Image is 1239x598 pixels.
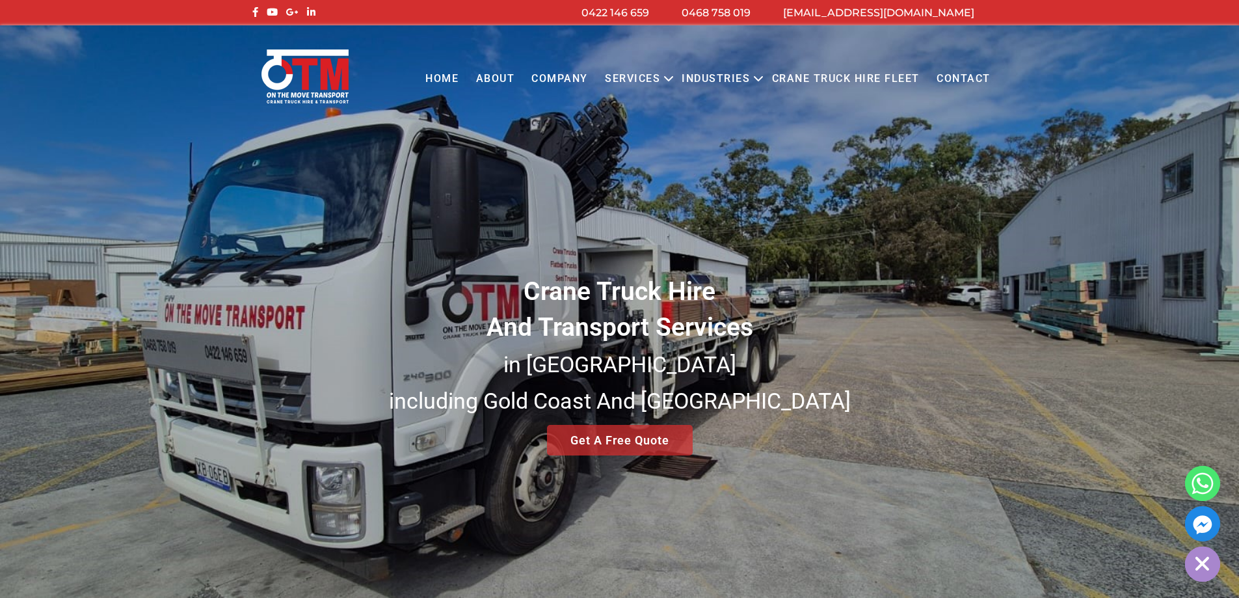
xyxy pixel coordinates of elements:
a: Contact [928,61,999,97]
small: in [GEOGRAPHIC_DATA] including Gold Coast And [GEOGRAPHIC_DATA] [389,351,851,414]
a: About [467,61,523,97]
a: Whatsapp [1185,466,1220,501]
a: Services [596,61,669,97]
a: Facebook_Messenger [1185,506,1220,541]
a: 0422 146 659 [581,7,649,19]
a: Home [417,61,467,97]
a: 0468 758 019 [682,7,751,19]
a: [EMAIL_ADDRESS][DOMAIN_NAME] [783,7,974,19]
a: Industries [673,61,758,97]
a: Get A Free Quote [547,425,693,455]
a: Crane Truck Hire Fleet [763,61,927,97]
a: COMPANY [523,61,596,97]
